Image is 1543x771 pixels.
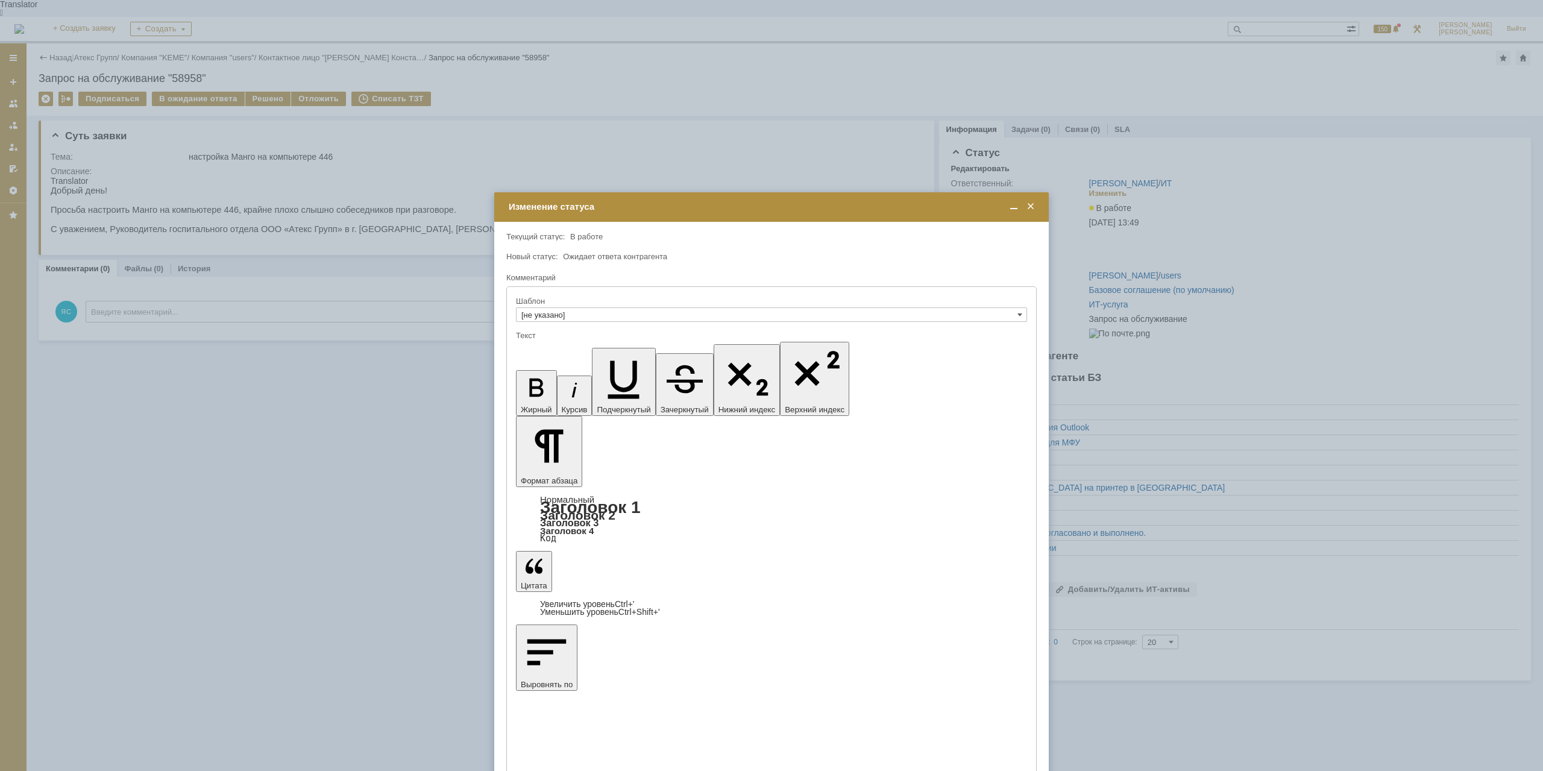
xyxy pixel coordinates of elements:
a: Заголовок 2 [540,508,615,522]
button: Выровнять по [516,625,577,691]
button: Курсив [557,376,592,416]
a: Заголовок 1 [540,498,641,517]
button: Верхний индекс [780,342,849,416]
span: Ctrl+Shift+' [618,607,660,617]
span: Ctrl+' [615,599,635,609]
button: Нижний индекс [714,344,781,416]
span: Нижний индекс [718,405,776,414]
button: Формат абзаца [516,416,582,487]
div: Шаблон [516,297,1025,305]
a: Заголовок 4 [540,526,594,536]
button: Цитата [516,551,552,592]
label: Текущий статус: [506,232,565,241]
span: Формат абзаца [521,476,577,485]
a: Decrease [540,607,660,617]
span: Закрыть [1025,201,1037,212]
a: Нормальный [540,494,594,505]
span: Подчеркнутый [597,405,650,414]
a: Заголовок 3 [540,517,599,528]
a: Increase [540,599,635,609]
div: Формат абзаца [516,496,1027,543]
a: Код [540,533,556,544]
button: Жирный [516,370,557,416]
div: Цитата [516,600,1027,616]
span: Цитата [521,581,547,590]
span: Выровнять по [521,680,573,689]
span: Верхний индекс [785,405,844,414]
span: В работе [570,232,603,241]
span: Жирный [521,405,552,414]
div: Комментарий [506,272,1034,284]
label: Новый статус: [506,252,558,261]
span: Зачеркнутый [661,405,709,414]
button: Зачеркнутый [656,353,714,416]
div: Translator [5,5,176,14]
button: Подчеркнутый [592,348,655,416]
span: Курсив [562,405,588,414]
div: Текст [516,332,1025,339]
div: Изменение статуса [509,201,1037,212]
span: Свернуть (Ctrl + M) [1008,201,1020,212]
span: Ожидает ответа контрагента [563,252,667,261]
